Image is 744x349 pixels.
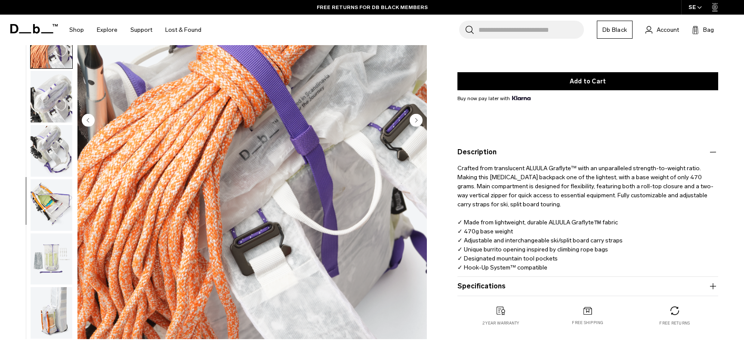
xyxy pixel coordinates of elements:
[31,287,72,339] img: Weigh_Lighter_Backpack_25L_16.png
[30,70,73,123] button: Weigh_Lighter_Backpack_25L_12.png
[512,96,531,100] img: {"height" => 20, "alt" => "Klarna"}
[657,25,679,34] span: Account
[82,114,95,129] button: Previous slide
[597,21,633,39] a: Db Black
[30,287,73,339] button: Weigh_Lighter_Backpack_25L_16.png
[457,281,718,291] button: Specifications
[645,24,679,35] a: Account
[457,157,718,272] p: Crafted from translucent ALUULA Graflyte™ with an unparalleled strength-to-weight ratio. Making t...
[30,233,73,285] button: Weigh_Lighter_Backpack_25L_15.png
[130,15,152,45] a: Support
[692,24,714,35] button: Bag
[63,15,208,45] nav: Main Navigation
[659,320,690,326] p: Free returns
[97,15,117,45] a: Explore
[410,114,423,129] button: Next slide
[69,15,84,45] a: Shop
[31,233,72,285] img: Weigh_Lighter_Backpack_25L_15.png
[30,179,73,231] button: Weigh_Lighter_Backpack_25L_14.png
[31,71,72,122] img: Weigh_Lighter_Backpack_25L_12.png
[30,125,73,177] button: Weigh_Lighter_Backpack_25L_13.png
[31,125,72,177] img: Weigh_Lighter_Backpack_25L_13.png
[482,320,519,326] p: 2 year warranty
[317,3,428,11] a: FREE RETURNS FOR DB BLACK MEMBERS
[165,15,201,45] a: Lost & Found
[572,320,603,326] p: Free shipping
[457,147,718,157] button: Description
[31,179,72,231] img: Weigh_Lighter_Backpack_25L_14.png
[457,95,531,102] span: Buy now pay later with
[457,72,718,90] button: Add to Cart
[703,25,714,34] span: Bag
